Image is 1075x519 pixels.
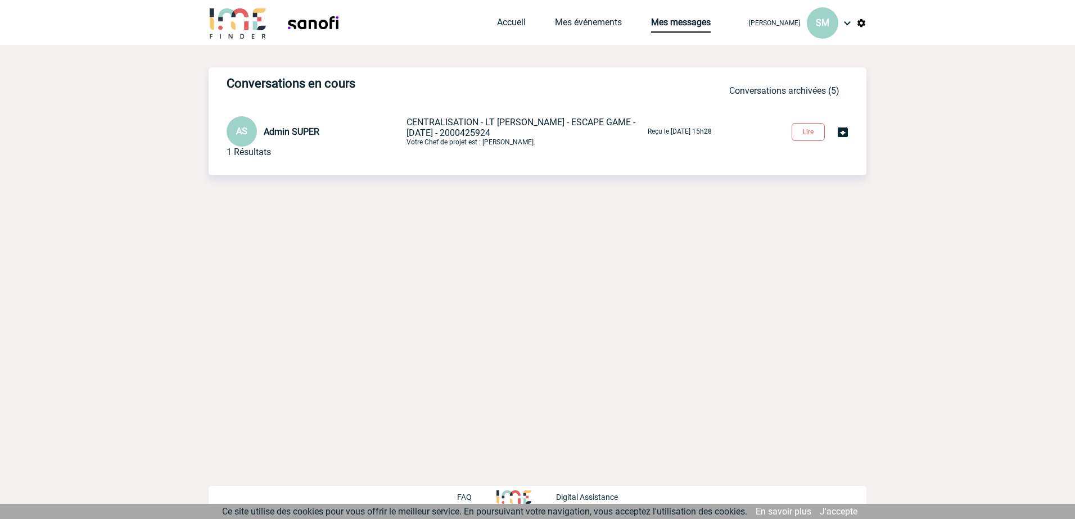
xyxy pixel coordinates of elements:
p: Digital Assistance [556,493,618,502]
a: J'accepte [820,506,857,517]
img: IME-Finder [209,7,267,39]
button: Lire [792,123,825,141]
div: 1 Résultats [227,147,271,157]
p: FAQ [457,493,472,502]
img: http://www.idealmeetingsevents.fr/ [496,490,531,504]
span: AS [236,126,247,136]
span: Ce site utilise des cookies pour vous offrir le meilleur service. En poursuivant votre navigation... [222,506,747,517]
p: Votre Chef de projet est : [PERSON_NAME]. [406,117,645,146]
a: FAQ [457,491,496,502]
h3: Conversations en cours [227,76,564,90]
a: En savoir plus [756,506,811,517]
a: Mes messages [651,17,711,33]
a: Mes événements [555,17,622,33]
span: CENTRALISATION - LT [PERSON_NAME] - ESCAPE GAME - [DATE] - 2000425924 [406,117,635,138]
span: SM [816,17,829,28]
a: Conversations archivées (5) [729,85,839,96]
img: Archiver la conversation [836,125,850,139]
span: [PERSON_NAME] [749,19,800,27]
p: Reçu le [DATE] 15h28 [648,128,712,135]
span: Admin SUPER [264,126,319,137]
a: Lire [783,126,836,136]
a: Accueil [497,17,526,33]
a: AS Admin SUPER CENTRALISATION - LT [PERSON_NAME] - ESCAPE GAME - [DATE] - 2000425924Votre Chef de... [227,125,712,136]
div: Conversation privée : Client - Agence [227,116,404,147]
